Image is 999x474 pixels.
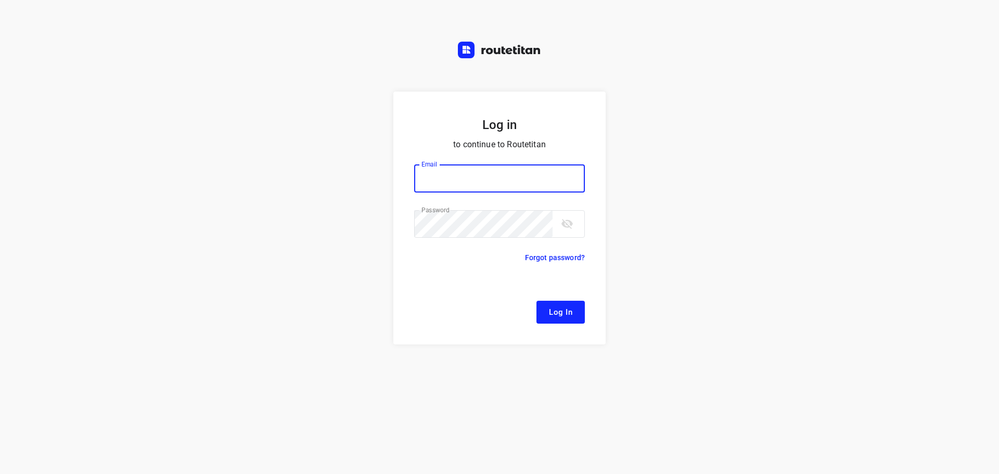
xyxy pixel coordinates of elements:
h5: Log in [414,117,585,133]
img: Routetitan [458,42,541,58]
p: to continue to Routetitan [414,137,585,152]
p: Forgot password? [525,251,585,264]
span: Log In [549,305,572,319]
button: toggle password visibility [557,213,578,234]
button: Log In [536,301,585,324]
